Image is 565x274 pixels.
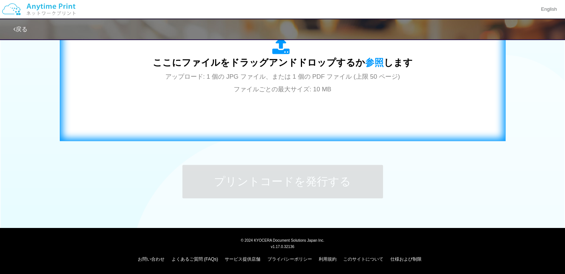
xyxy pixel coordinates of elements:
[271,244,294,249] span: v1.17.0.32136
[343,257,383,262] a: このサイトについて
[165,73,400,93] span: アップロード: 1 個の JPG ファイル、または 1 個の PDF ファイル (上限 50 ページ) ファイルごとの最大サイズ: 10 MB
[153,57,413,68] span: ここにファイルをドラッグアンドドロップするか します
[225,257,260,262] a: サービス提供店舗
[241,238,324,242] span: © 2024 KYOCERA Document Solutions Japan Inc.
[13,26,27,32] a: 戻る
[138,257,165,262] a: お問い合わせ
[390,257,422,262] a: 仕様および制限
[182,165,383,198] button: プリントコードを発行する
[365,57,384,68] span: 参照
[319,257,337,262] a: 利用規約
[267,257,312,262] a: プライバシーポリシー
[172,257,218,262] a: よくあるご質問 (FAQs)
